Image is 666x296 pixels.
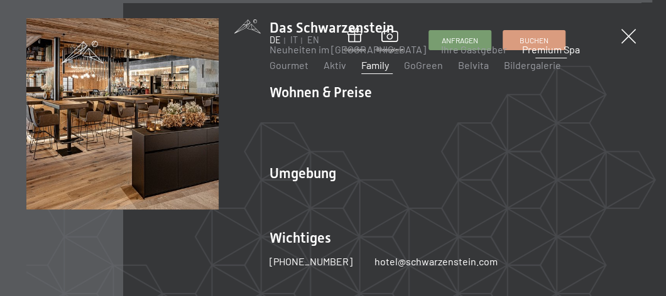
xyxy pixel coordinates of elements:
a: Bildergalerie [504,59,561,71]
a: Anfragen [429,31,491,50]
a: GoGreen [404,59,443,71]
a: Bildergalerie [376,29,403,53]
a: [PHONE_NUMBER] [270,255,352,268]
a: Gourmet [270,59,308,71]
span: Buchen [520,35,549,46]
a: Family [361,59,389,71]
a: DE [270,34,281,45]
a: Neuheiten im [GEOGRAPHIC_DATA] [270,43,426,55]
span: [PHONE_NUMBER] [270,255,352,267]
a: IT [290,34,298,45]
a: Gutschein [344,28,366,53]
a: hotel@schwarzenstein.com [374,255,498,268]
a: Belvita [458,59,489,71]
a: Aktiv [324,59,346,71]
a: Buchen [503,31,565,50]
span: Anfragen [442,35,478,46]
a: EN [307,34,319,45]
a: Premium Spa [522,43,580,55]
a: Ihre Gastgeber [441,43,507,55]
